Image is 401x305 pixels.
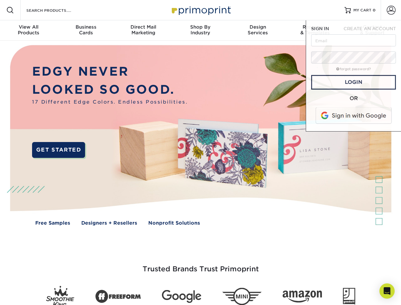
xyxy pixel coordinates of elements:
[286,20,344,41] a: Resources& Templates
[229,24,286,36] div: Services
[286,24,344,36] div: & Templates
[311,26,329,31] span: SIGN IN
[115,24,172,30] span: Direct Mail
[148,220,200,227] a: Nonprofit Solutions
[32,142,85,158] a: GET STARTED
[344,26,396,31] span: CREATE AN ACCOUNT
[162,290,201,303] img: Google
[35,220,70,227] a: Free Samples
[353,8,371,13] span: MY CART
[57,24,114,36] div: Cards
[115,20,172,41] a: Direct MailMarketing
[172,24,229,30] span: Shop By
[343,288,355,305] img: Goodwill
[283,291,322,303] img: Amazon
[311,75,396,90] a: Login
[336,67,371,71] a: forgot password?
[311,34,396,46] input: Email
[172,20,229,41] a: Shop ByIndustry
[229,24,286,30] span: Design
[15,250,386,281] h3: Trusted Brands Trust Primoprint
[169,3,232,17] img: Primoprint
[81,220,137,227] a: Designers + Resellers
[115,24,172,36] div: Marketing
[57,20,114,41] a: BusinessCards
[286,24,344,30] span: Resources
[32,98,188,106] span: 17 Different Edge Colors. Endless Possibilities.
[57,24,114,30] span: Business
[172,24,229,36] div: Industry
[229,20,286,41] a: DesignServices
[26,6,88,14] input: SEARCH PRODUCTS.....
[32,63,188,81] p: EDGY NEVER
[311,95,396,102] div: OR
[373,8,376,12] span: 0
[32,81,188,99] p: LOOKED SO GOOD.
[379,283,395,299] div: Open Intercom Messenger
